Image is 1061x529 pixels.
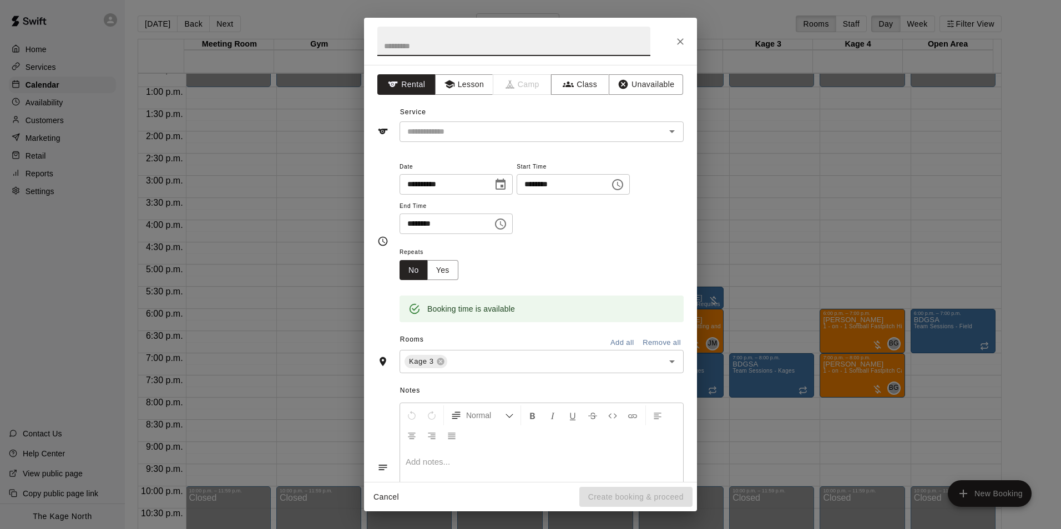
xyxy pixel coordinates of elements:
[604,334,640,352] button: Add all
[648,405,667,425] button: Left Align
[402,405,421,425] button: Undo
[377,74,436,95] button: Rental
[489,213,512,235] button: Choose time, selected time is 6:00 PM
[623,405,642,425] button: Insert Link
[400,335,424,343] span: Rooms
[489,174,512,196] button: Choose date, selected date is Aug 27, 2025
[400,260,458,281] div: outlined button group
[400,199,513,214] span: End Time
[543,405,562,425] button: Format Italics
[607,174,629,196] button: Choose time, selected time is 5:00 PM
[377,236,388,247] svg: Timing
[405,356,438,367] span: Kage 3
[422,405,441,425] button: Redo
[446,405,518,425] button: Formatting Options
[493,74,552,95] span: Camps can only be created in the Services page
[563,405,582,425] button: Format Underline
[664,354,680,369] button: Open
[523,405,542,425] button: Format Bold
[466,410,505,421] span: Normal
[551,74,609,95] button: Class
[377,356,388,367] svg: Rooms
[442,425,461,445] button: Justify Align
[640,334,684,352] button: Remove all
[377,126,388,137] svg: Service
[377,462,388,473] svg: Notes
[609,74,683,95] button: Unavailable
[400,160,513,175] span: Date
[427,299,515,319] div: Booking time is available
[368,487,404,507] button: Cancel
[435,74,493,95] button: Lesson
[603,405,622,425] button: Insert Code
[427,260,458,281] button: Yes
[670,32,690,52] button: Close
[400,382,684,400] span: Notes
[405,355,447,368] div: Kage 3
[402,425,421,445] button: Center Align
[400,245,467,260] span: Repeats
[664,124,680,139] button: Open
[400,260,428,281] button: No
[583,405,602,425] button: Format Strikethrough
[422,425,441,445] button: Right Align
[517,160,630,175] span: Start Time
[400,108,426,116] span: Service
